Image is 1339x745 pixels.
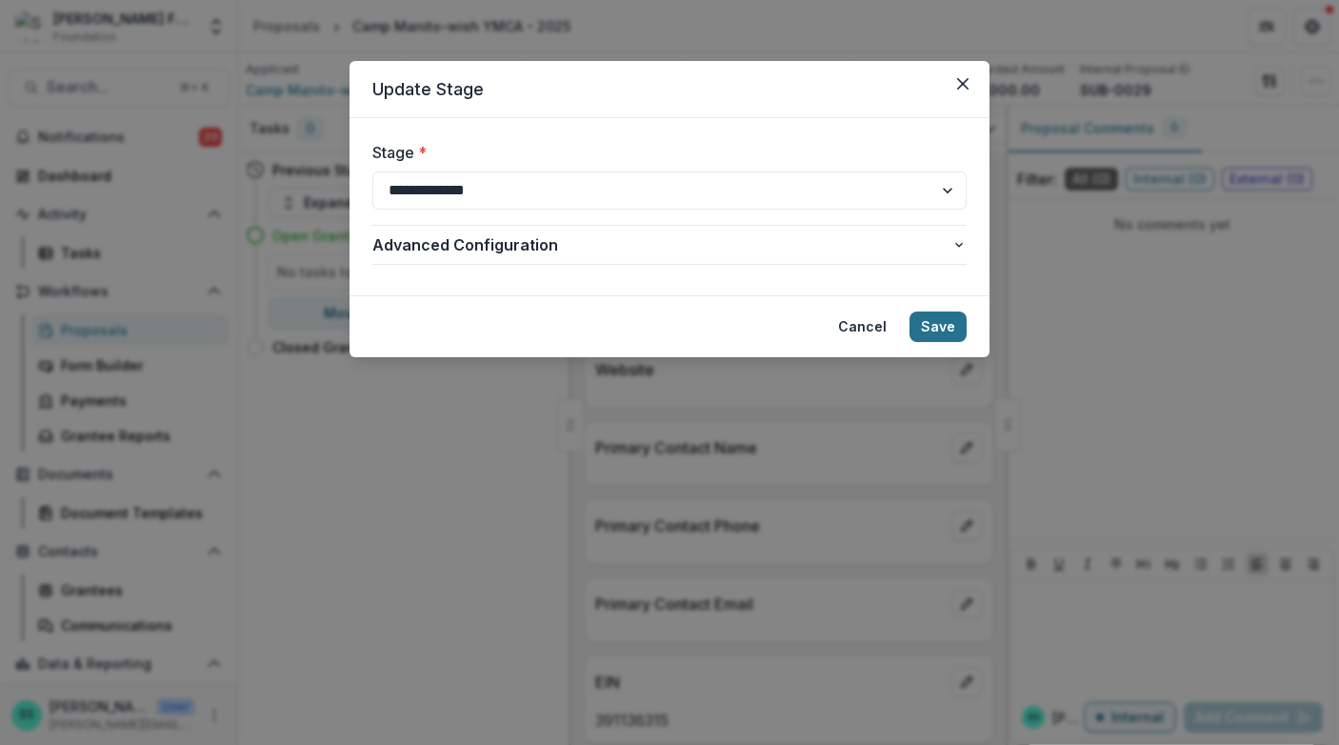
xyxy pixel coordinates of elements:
button: Cancel [827,312,898,342]
span: Advanced Configuration [372,233,951,256]
button: Advanced Configuration [372,226,967,264]
header: Update Stage [350,61,989,118]
button: Close [948,69,978,99]
button: Save [909,312,967,342]
label: Stage [372,141,955,164]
